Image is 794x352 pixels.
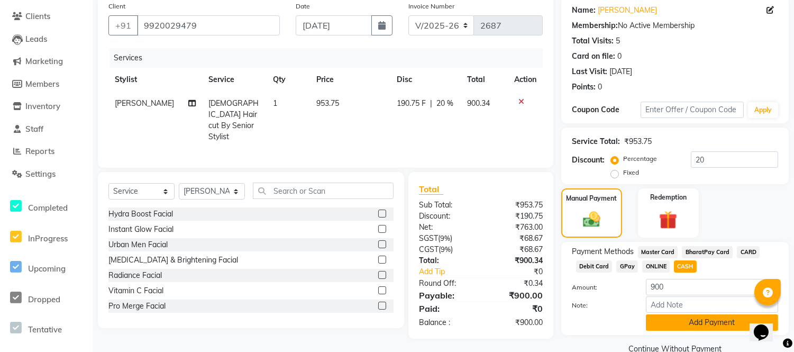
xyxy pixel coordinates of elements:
[108,15,138,35] button: +91
[310,68,390,92] th: Price
[108,255,238,266] div: [MEDICAL_DATA] & Brightening Facial
[208,98,259,141] span: [DEMOGRAPHIC_DATA] Haircut By Senior Stylist
[617,51,622,62] div: 0
[461,68,507,92] th: Total
[572,246,634,257] span: Payment Methods
[508,68,543,92] th: Action
[316,98,339,108] span: 953.75
[430,98,432,109] span: |
[411,255,481,266] div: Total:
[108,285,163,296] div: Vitamin C Facial
[419,245,439,254] span: CGST
[578,210,606,230] img: _cash.svg
[467,98,490,108] span: 900.34
[750,310,783,341] iframe: chat widget
[25,124,43,134] span: Staff
[441,245,451,254] span: 9%
[397,98,426,109] span: 190.75 F
[481,302,551,315] div: ₹0
[572,136,620,147] div: Service Total:
[440,234,450,242] span: 9%
[623,154,657,164] label: Percentage
[566,194,617,203] label: Manual Payment
[481,255,551,266] div: ₹900.34
[28,294,60,304] span: Dropped
[3,123,90,136] a: Staff
[25,79,59,89] span: Members
[624,136,652,147] div: ₹953.75
[481,233,551,244] div: ₹68.67
[638,246,678,258] span: Master Card
[390,68,461,92] th: Disc
[572,82,596,93] div: Points:
[25,34,47,44] span: Leads
[646,314,778,331] button: Add Payment
[108,68,202,92] th: Stylist
[572,5,596,16] div: Name:
[296,2,310,11] label: Date
[436,98,453,109] span: 20 %
[572,66,607,77] div: Last Visit:
[411,200,481,211] div: Sub Total:
[481,289,551,302] div: ₹900.00
[481,244,551,255] div: ₹68.67
[481,211,551,222] div: ₹190.75
[408,2,454,11] label: Invoice Number
[108,209,173,220] div: Hydra Boost Facial
[411,278,481,289] div: Round Off:
[616,260,638,273] span: GPay
[3,78,90,91] a: Members
[642,260,670,273] span: ONLINE
[411,317,481,328] div: Balance :
[564,301,638,310] label: Note:
[411,266,492,277] a: Add Tip
[572,20,778,31] div: No Active Membership
[109,48,551,68] div: Services
[748,102,778,118] button: Apply
[682,246,733,258] span: BharatPay Card
[481,317,551,328] div: ₹900.00
[3,168,90,180] a: Settings
[108,2,125,11] label: Client
[737,246,760,258] span: CARD
[411,244,481,255] div: ( )
[25,146,54,156] span: Reports
[646,279,778,295] input: Amount
[108,239,168,250] div: Urban Men Facial
[273,98,278,108] span: 1
[641,102,744,118] input: Enter Offer / Coupon Code
[267,68,310,92] th: Qty
[650,193,687,202] label: Redemption
[609,66,632,77] div: [DATE]
[28,203,68,213] span: Completed
[3,56,90,68] a: Marketing
[25,169,56,179] span: Settings
[411,211,481,222] div: Discount:
[646,296,778,313] input: Add Note
[25,56,63,66] span: Marketing
[115,98,174,108] span: [PERSON_NAME]
[572,51,615,62] div: Card on file:
[411,289,481,302] div: Payable:
[3,146,90,158] a: Reports
[3,101,90,113] a: Inventory
[28,264,66,274] span: Upcoming
[564,283,638,292] label: Amount:
[25,11,50,21] span: Clients
[481,222,551,233] div: ₹763.00
[572,35,614,47] div: Total Visits:
[28,324,62,335] span: Tentative
[674,260,697,273] span: CASH
[576,260,613,273] span: Debit Card
[108,270,162,281] div: Radiance Facial
[411,302,481,315] div: Paid:
[598,5,657,16] a: [PERSON_NAME]
[653,209,683,231] img: _gift.svg
[28,233,68,243] span: InProgress
[419,233,438,243] span: SGST
[25,101,60,111] span: Inventory
[481,278,551,289] div: ₹0.34
[411,233,481,244] div: ( )
[572,20,618,31] div: Membership:
[108,301,166,312] div: Pro Merge Facial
